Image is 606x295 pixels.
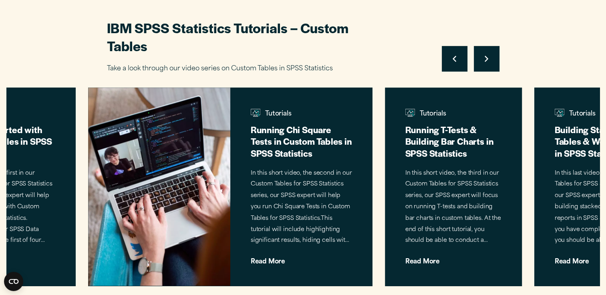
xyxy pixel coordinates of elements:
[107,63,387,75] p: Take a look through our video series on Custom Tables in SPSS Statistics
[4,272,23,291] button: Open CMP widget
[405,124,501,159] h3: Running T-Tests & Building Bar Charts in SPSS Statistics
[88,88,372,286] a: negative data-computer computer-search positive data-computer computer-searchTutorials Running Ch...
[250,124,352,159] h3: Running Chi Square Tests in Custom Tables in SPSS Statistics
[250,252,352,265] span: Read More
[250,108,260,118] img: negative data-computer computer-search
[405,108,415,118] img: negative data-computer computer-search
[453,56,456,62] svg: Left pointing chevron
[405,108,501,122] span: Tutorials
[385,88,521,286] a: negative data-computer computer-search positive data-computer computer-searchTutorials Running T-...
[485,56,488,62] svg: Right pointing chevron
[405,252,501,265] span: Read More
[250,108,352,122] span: Tutorials
[554,108,564,118] img: negative data-computer computer-search
[107,19,387,55] h2: IBM SPSS Statistics Tutorials – Custom Tables
[474,46,499,72] button: Move to next slide
[442,46,467,72] button: Move to previous slide
[250,168,352,247] p: In this short video, the second in our Custom Tables for SPSS Statistics series, our SPSS expert ...
[405,168,501,247] p: In this short video, the third in our Custom Tables for SPSS Statistics series, our SPSS expert w...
